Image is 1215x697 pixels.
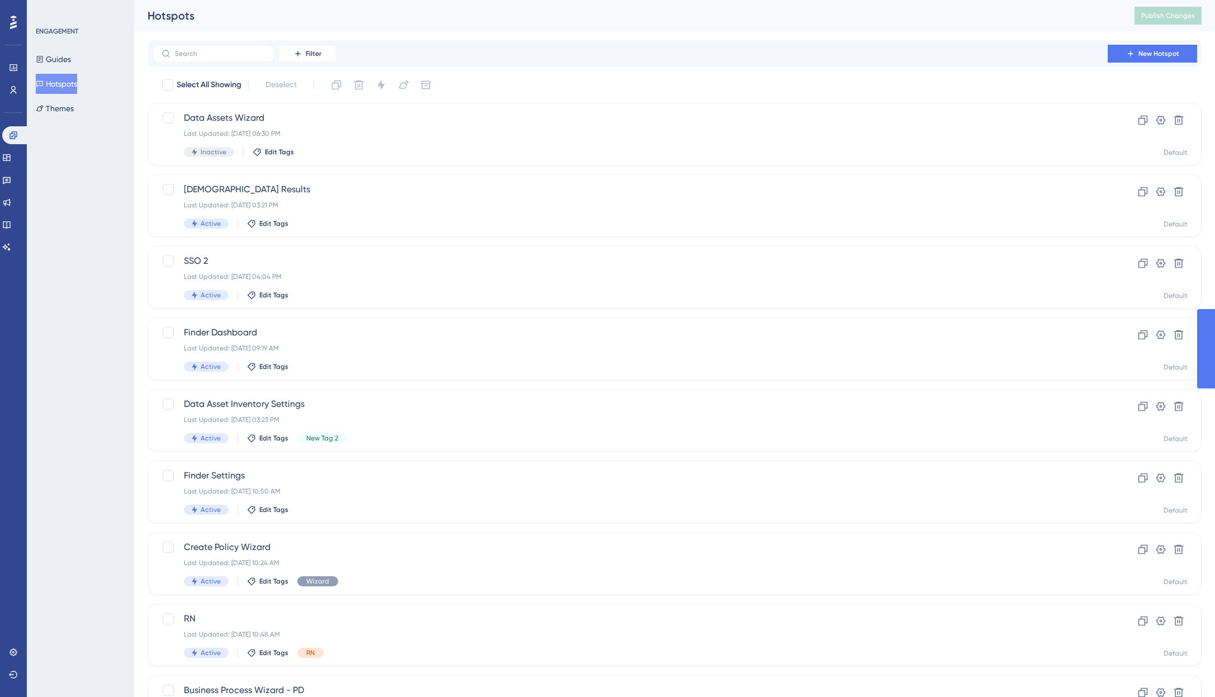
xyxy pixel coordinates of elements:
div: Last Updated: [DATE] 10:50 AM [184,487,1076,496]
span: Finder Dashboard [184,326,1076,339]
button: Edit Tags [247,362,288,371]
div: Default [1164,291,1188,300]
span: Select All Showing [177,78,241,92]
div: Default [1164,220,1188,229]
button: Hotspots [36,74,77,94]
button: Edit Tags [247,434,288,443]
span: Edit Tags [259,505,288,514]
div: Default [1164,649,1188,658]
span: RN [306,648,315,657]
input: Search [175,50,265,58]
button: Edit Tags [247,219,288,228]
span: Active [201,291,221,300]
span: New Tag 2 [306,434,338,443]
span: Data Assets Wizard [184,111,1076,125]
span: Create Policy Wizard [184,540,1076,554]
button: New Hotspot [1108,45,1197,63]
button: Filter [279,45,335,63]
div: Hotspots [148,8,1107,23]
span: Active [201,219,221,228]
span: Active [201,648,221,657]
span: Wizard [306,577,329,586]
button: Edit Tags [247,505,288,514]
div: Default [1164,363,1188,372]
div: Last Updated: [DATE] 10:48 AM [184,630,1076,639]
div: Default [1164,148,1188,157]
button: Edit Tags [247,648,288,657]
span: Business Process Wizard - PD [184,684,1076,697]
div: Last Updated: [DATE] 03:21 PM [184,201,1076,210]
span: Active [201,577,221,586]
button: Deselect [255,75,307,95]
button: Themes [36,98,74,118]
button: Edit Tags [247,577,288,586]
span: Finder Settings [184,469,1076,482]
span: [DEMOGRAPHIC_DATA] Results [184,183,1076,196]
button: Publish Changes [1135,7,1202,25]
span: Data Asset Inventory Settings [184,397,1076,411]
span: Publish Changes [1141,11,1195,20]
span: Edit Tags [259,362,288,371]
div: Default [1164,434,1188,443]
span: Active [201,505,221,514]
span: Deselect [265,78,297,92]
span: Inactive [201,148,226,157]
span: Edit Tags [265,148,294,157]
span: Edit Tags [259,577,288,586]
span: Edit Tags [259,291,288,300]
span: SSO 2 [184,254,1076,268]
button: Edit Tags [247,291,288,300]
div: Default [1164,577,1188,586]
span: Active [201,362,221,371]
div: Last Updated: [DATE] 09:19 AM [184,344,1076,353]
span: Active [201,434,221,443]
div: Last Updated: [DATE] 03:23 PM [184,415,1076,424]
span: Filter [306,49,321,58]
span: New Hotspot [1138,49,1179,58]
div: Last Updated: [DATE] 06:30 PM [184,129,1076,138]
button: Edit Tags [253,148,294,157]
div: Last Updated: [DATE] 04:04 PM [184,272,1076,281]
span: RN [184,612,1076,625]
button: Guides [36,49,71,69]
span: Edit Tags [259,219,288,228]
iframe: UserGuiding AI Assistant Launcher [1168,653,1202,686]
span: Edit Tags [259,648,288,657]
div: Last Updated: [DATE] 10:24 AM [184,558,1076,567]
div: Default [1164,506,1188,515]
div: ENGAGEMENT [36,27,78,36]
span: Edit Tags [259,434,288,443]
